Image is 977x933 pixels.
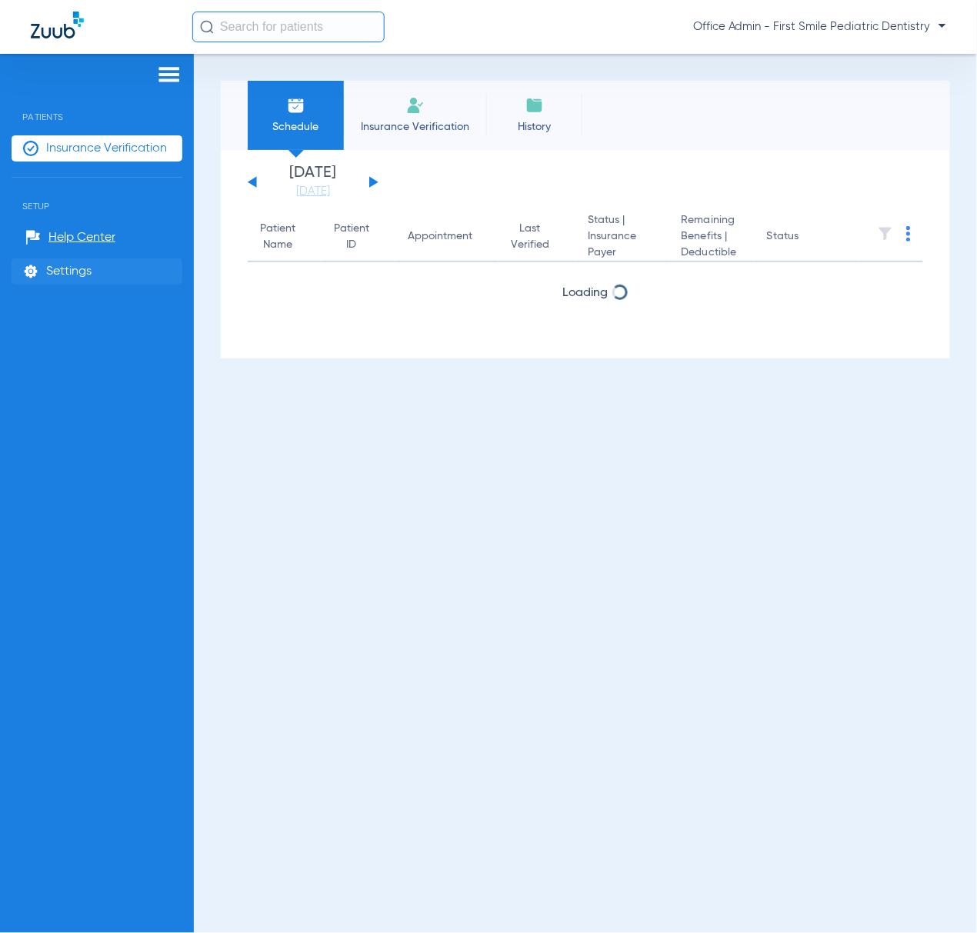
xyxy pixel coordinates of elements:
[334,221,369,253] div: Patient ID
[260,221,309,253] div: Patient Name
[408,228,486,245] div: Appointment
[267,165,359,199] li: [DATE]
[755,212,859,262] th: Status
[260,221,295,253] div: Patient Name
[682,245,742,261] span: Deductible
[12,178,182,212] span: Setup
[192,12,385,42] input: Search for patients
[46,264,92,279] span: Settings
[12,88,182,122] span: Patients
[588,228,657,261] span: Insurance Payer
[406,96,425,115] img: Manual Insurance Verification
[46,141,167,156] span: Insurance Verification
[511,221,549,253] div: Last Verified
[408,228,472,245] div: Appointment
[563,287,609,299] span: Loading
[355,119,475,135] span: Insurance Verification
[259,119,332,135] span: Schedule
[200,20,214,34] img: Search Icon
[693,19,946,35] span: Office Admin - First Smile Pediatric Dentistry
[511,221,563,253] div: Last Verified
[878,226,893,242] img: filter.svg
[267,184,359,199] a: [DATE]
[287,96,305,115] img: Schedule
[498,119,571,135] span: History
[48,230,115,245] span: Help Center
[525,96,544,115] img: History
[31,12,84,38] img: Zuub Logo
[669,212,755,262] th: Remaining Benefits |
[575,212,669,262] th: Status |
[157,65,182,84] img: hamburger-icon
[906,226,911,242] img: group-dot-blue.svg
[334,221,383,253] div: Patient ID
[25,230,115,245] a: Help Center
